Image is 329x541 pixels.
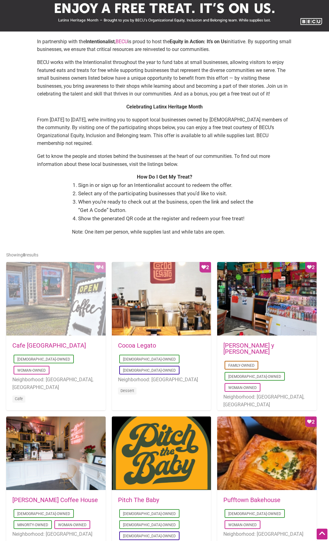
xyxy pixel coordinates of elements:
a: Dessert [120,388,134,393]
p: In partnership with the , is proud to host the initiative. By supporting small businesses, we ens... [37,38,292,53]
a: [DEMOGRAPHIC_DATA]-Owned [123,523,176,527]
a: [DEMOGRAPHIC_DATA]-Owned [17,512,70,516]
p: From [DATE] to [DATE], we’re inviting you to support local businesses owned by [DEMOGRAPHIC_DATA]... [37,116,292,147]
a: [DEMOGRAPHIC_DATA]-Owned [123,357,176,361]
a: Minority-Owned [17,523,48,527]
li: Select any of the participating businesses that you’d like to visit. [78,189,257,198]
a: [DEMOGRAPHIC_DATA]-Owned [228,374,281,379]
a: Pitch The Baby [118,496,159,504]
a: Woman-Owned [228,386,257,390]
a: Cafe [15,396,23,401]
p: BECU works with the Intentionalist throughout the year to fund tabs at small businesses, allowing... [37,58,292,98]
li: Neighborhood: [GEOGRAPHIC_DATA] [12,530,99,538]
strong: How Do I Get My Treat? [137,174,192,180]
p: Note: One item per person, while supplies last and while tabs are open. [72,228,257,236]
span: Showing results [6,252,38,257]
li: Neighborhood: [GEOGRAPHIC_DATA], [GEOGRAPHIC_DATA] [12,376,99,391]
a: Woman-Owned [17,368,46,373]
a: Family-Owned [228,363,255,368]
strong: Intentionalist [86,39,115,44]
a: Woman-Owned [58,523,86,527]
p: Get to know the people and stories behind the businesses at the heart of our communities. To find... [37,152,292,168]
a: [DEMOGRAPHIC_DATA]-Owned [228,512,281,516]
a: [PERSON_NAME] y [PERSON_NAME] [223,342,274,355]
li: Neighborhood: [GEOGRAPHIC_DATA] [223,530,310,538]
a: [DEMOGRAPHIC_DATA]-Owned [123,368,176,373]
a: Cocoa Legato [118,342,156,349]
li: When you’re ready to check out at the business, open the link and select the “Get A Code” button. [78,198,257,214]
a: Cafe [GEOGRAPHIC_DATA] [12,342,86,349]
li: Show the generated QR code at the register and redeem your free treat! [78,214,257,223]
li: Neighborhood: [GEOGRAPHIC_DATA], [GEOGRAPHIC_DATA] [223,393,310,409]
a: Woman-Owned [228,523,257,527]
a: [DEMOGRAPHIC_DATA]-Owned [17,357,70,361]
li: Neighborhood: [GEOGRAPHIC_DATA] [118,376,205,384]
a: BECU [116,39,128,44]
li: Sign in or sign up for an Intentionalist account to redeem the offer. [78,181,257,189]
b: 8 [23,252,25,257]
a: [PERSON_NAME] Coffee House [12,496,98,504]
a: [DEMOGRAPHIC_DATA]-Owned [123,512,176,516]
a: Pufftown Bakehouse [223,496,280,504]
a: [DEMOGRAPHIC_DATA]-Owned [123,534,176,538]
strong: Equity in Action: It’s on Us [170,39,227,44]
strong: Celebrating Latinx Heritage Month [126,104,203,110]
div: Scroll Back to Top [317,529,327,539]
